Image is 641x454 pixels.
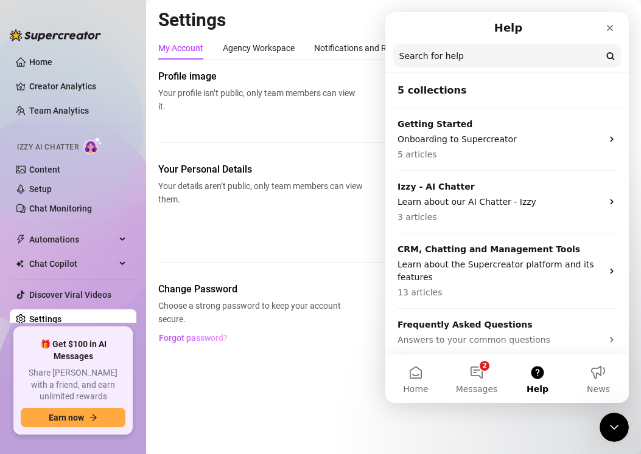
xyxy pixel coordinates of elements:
[10,29,101,41] img: logo-BBDzfeDw.svg
[29,106,89,115] a: Team Analytics
[49,413,84,422] span: Earn now
[29,165,60,174] a: Content
[29,290,111,300] a: Discover Viral Videos
[29,254,116,273] span: Chat Copilot
[600,413,629,442] iframe: Intercom live chat
[158,9,629,32] h2: Settings
[158,41,203,55] div: My Account
[16,235,26,244] span: thunderbolt
[158,69,363,84] span: Profile image
[385,12,629,403] iframe: Intercom live chat
[314,41,411,55] div: Notifications and Reports
[158,282,363,297] span: Change Password
[158,328,228,348] button: Forgot password?
[83,137,102,154] img: AI Chatter
[158,162,363,177] span: Your Personal Details
[21,339,125,362] span: 🎁 Get $100 in AI Messages
[159,333,228,343] span: Forgot password?
[29,57,52,67] a: Home
[21,408,125,427] button: Earn nowarrow-right
[16,260,24,268] img: Chat Copilot
[17,142,79,153] span: Izzy AI Chatter
[223,41,295,55] div: Agency Workspace
[29,314,61,324] a: Settings
[89,413,97,422] span: arrow-right
[29,184,52,194] a: Setup
[29,77,127,96] a: Creator Analytics
[158,86,363,113] span: Your profile isn’t public, only team members can view it.
[29,230,116,249] span: Automations
[158,179,363,206] span: Your details aren’t public, only team members can view them.
[158,299,363,326] span: Choose a strong password to keep your account secure.
[21,367,125,403] span: Share [PERSON_NAME] with a friend, and earn unlimited rewards
[29,204,92,213] a: Chat Monitoring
